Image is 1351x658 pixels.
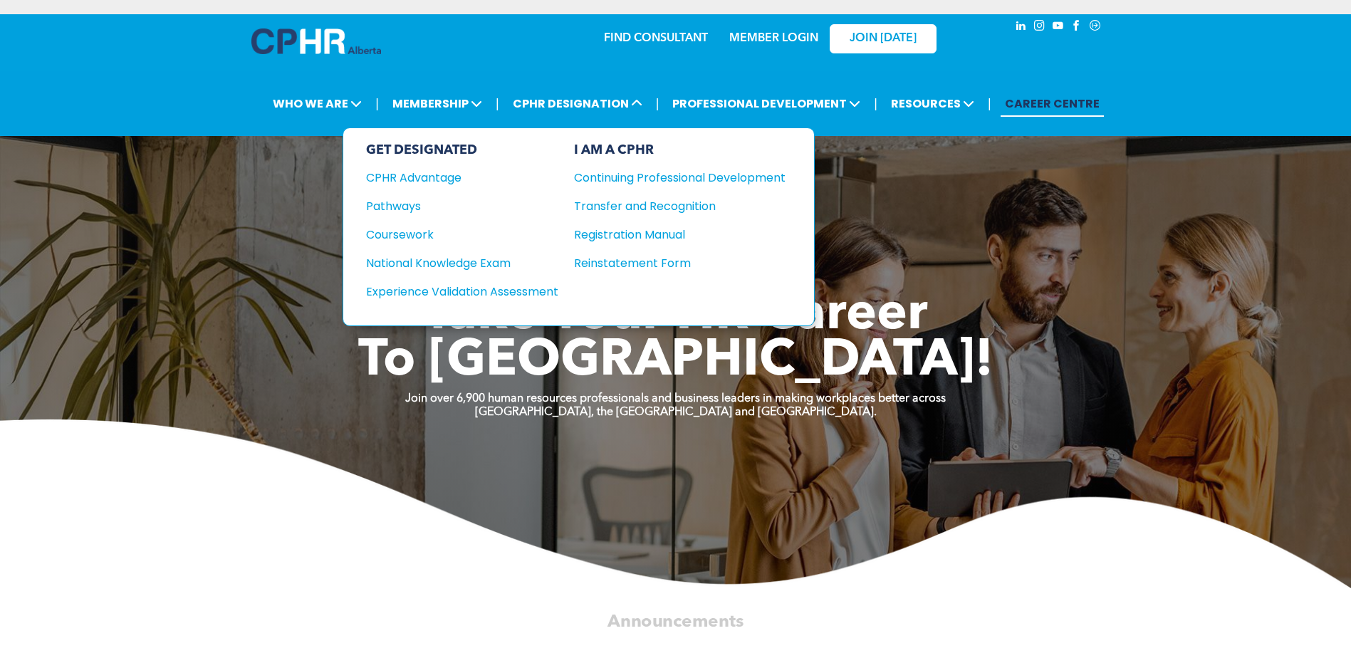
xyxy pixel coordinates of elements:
[366,169,539,187] div: CPHR Advantage
[366,283,558,301] a: Experience Validation Assessment
[574,197,764,215] div: Transfer and Recognition
[574,142,786,158] div: I AM A CPHR
[850,32,917,46] span: JOIN [DATE]
[366,197,539,215] div: Pathways
[475,407,877,418] strong: [GEOGRAPHIC_DATA], the [GEOGRAPHIC_DATA] and [GEOGRAPHIC_DATA].
[1087,18,1103,37] a: Social network
[366,283,539,301] div: Experience Validation Assessment
[574,169,786,187] a: Continuing Professional Development
[607,613,744,630] span: Announcements
[366,254,539,272] div: National Knowledge Exam
[366,197,558,215] a: Pathways
[574,169,764,187] div: Continuing Professional Development
[1013,18,1029,37] a: linkedin
[508,90,647,117] span: CPHR DESIGNATION
[656,89,659,118] li: |
[574,226,764,244] div: Registration Manual
[830,24,937,53] a: JOIN [DATE]
[1001,90,1104,117] a: CAREER CENTRE
[268,90,366,117] span: WHO WE ARE
[988,89,991,118] li: |
[366,226,539,244] div: Coursework
[887,90,979,117] span: RESOURCES
[375,89,379,118] li: |
[1050,18,1066,37] a: youtube
[366,226,558,244] a: Coursework
[388,90,486,117] span: MEMBERSHIP
[1032,18,1048,37] a: instagram
[366,142,558,158] div: GET DESIGNATED
[251,28,381,54] img: A blue and white logo for cp alberta
[574,254,764,272] div: Reinstatement Form
[668,90,865,117] span: PROFESSIONAL DEVELOPMENT
[574,226,786,244] a: Registration Manual
[496,89,499,118] li: |
[405,393,946,404] strong: Join over 6,900 human resources professionals and business leaders in making workplaces better ac...
[574,254,786,272] a: Reinstatement Form
[729,33,818,44] a: MEMBER LOGIN
[1069,18,1085,37] a: facebook
[358,336,993,387] span: To [GEOGRAPHIC_DATA]!
[366,169,558,187] a: CPHR Advantage
[366,254,558,272] a: National Knowledge Exam
[604,33,708,44] a: FIND CONSULTANT
[874,89,877,118] li: |
[574,197,786,215] a: Transfer and Recognition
